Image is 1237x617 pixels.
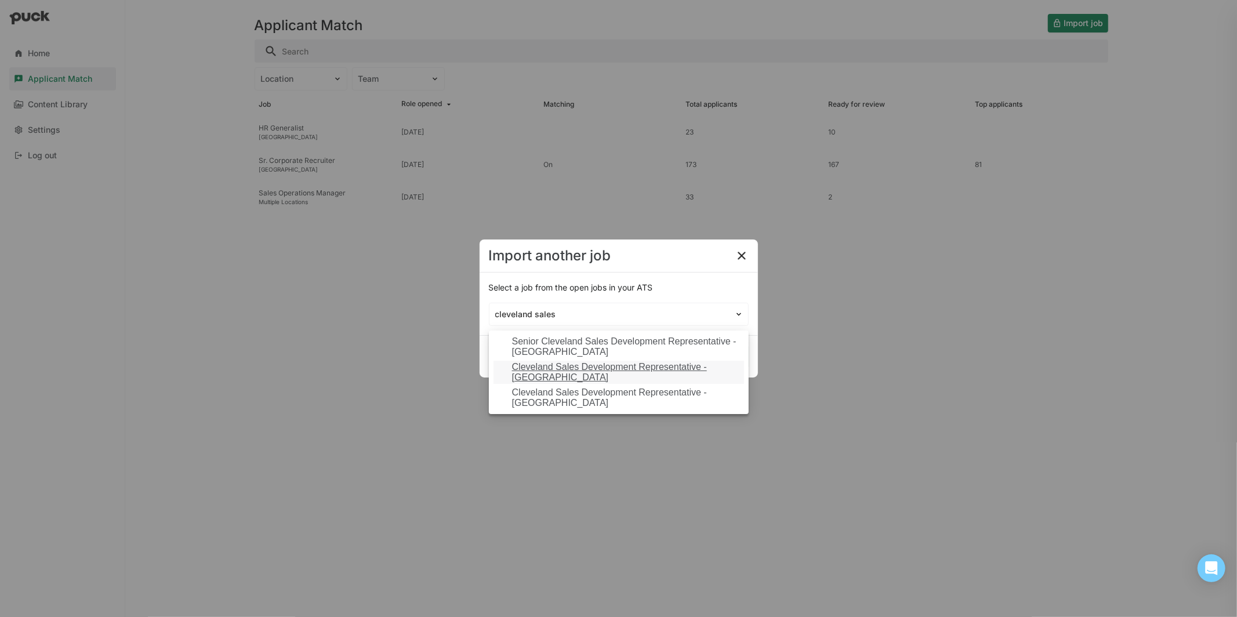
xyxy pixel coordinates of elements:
[512,336,739,358] div: Senior Cleveland Sales Development Representative - [GEOGRAPHIC_DATA]
[512,362,739,383] div: Cleveland Sales Development Representative - [GEOGRAPHIC_DATA]
[512,387,739,409] div: Cleveland Sales Development Representative - [GEOGRAPHIC_DATA]
[489,249,611,263] h1: Import another job
[489,282,749,293] div: Select a job from the open jobs in your ATS
[1198,554,1225,582] div: Open Intercom Messenger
